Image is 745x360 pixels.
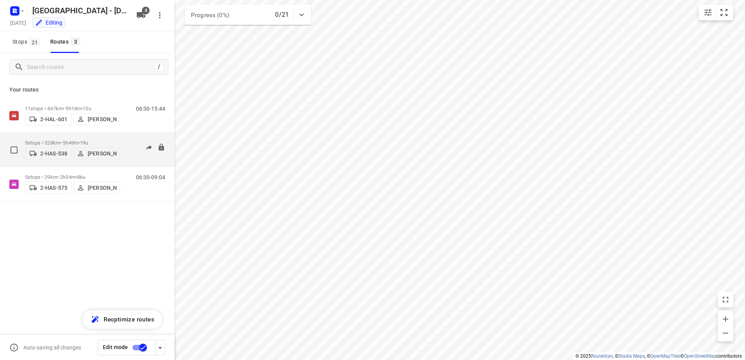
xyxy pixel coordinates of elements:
span: Progress (0%) [191,12,229,19]
span: Stops [12,37,42,47]
p: [PERSON_NAME] [88,150,117,157]
button: Fit zoom [716,5,732,20]
button: More [152,7,168,23]
p: [PERSON_NAME] [88,185,117,191]
button: 4 [133,7,149,23]
button: Reoptimize routes [83,310,162,329]
p: [PERSON_NAME] [88,116,117,122]
span: 3 [71,37,80,45]
p: 5 stops • 29km • 2h34m [25,174,120,180]
h5: Project date [7,18,29,27]
span: 15u [83,106,91,111]
div: Driver app settings [155,342,165,352]
p: 06:30-09:04 [136,174,165,180]
div: Routes [50,37,83,47]
p: 2-HAS-538 [40,150,67,157]
p: 06:30-15:44 [136,106,165,112]
button: Lock route [157,143,165,152]
button: 2-HAL-601 [25,113,72,125]
h5: Rename [29,4,130,17]
p: Your routes [9,86,165,94]
p: 5 stops • 328km • 5h49m [25,140,120,146]
button: Map settings [700,5,716,20]
div: Progress (0%)0/21 [185,5,311,25]
button: 2-HAS-575 [25,182,72,194]
div: small contained button group [699,5,733,20]
div: You are currently in edit mode. [35,19,62,26]
p: 2-HAS-575 [40,185,67,191]
span: • [76,174,77,180]
span: 4 [142,7,150,14]
p: Auto-saving all changes [23,344,81,351]
span: Reoptimize routes [104,314,154,325]
button: 2-HAS-538 [25,147,72,160]
span: 21 [30,38,40,46]
span: Edit mode [103,344,128,350]
span: 86u [77,174,85,180]
span: 19u [80,140,88,146]
button: [PERSON_NAME] [73,113,120,125]
input: Search routes [27,61,155,73]
button: [PERSON_NAME] [73,147,120,160]
span: • [78,140,80,146]
a: Stadia Maps [618,353,645,359]
p: 11 stops • 467km • 9h14m [25,106,120,111]
p: 0/21 [275,10,289,19]
p: 2-HAL-601 [40,116,67,122]
span: • [81,106,83,111]
div: / [155,63,163,71]
button: [PERSON_NAME] [73,182,120,194]
li: © 2025 , © , © © contributors [576,353,742,359]
a: OpenMapTiles [650,353,680,359]
span: Select [6,142,22,158]
button: Send to driver [141,140,157,155]
a: Routetitan [591,353,613,359]
a: OpenStreetMap [684,353,716,359]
